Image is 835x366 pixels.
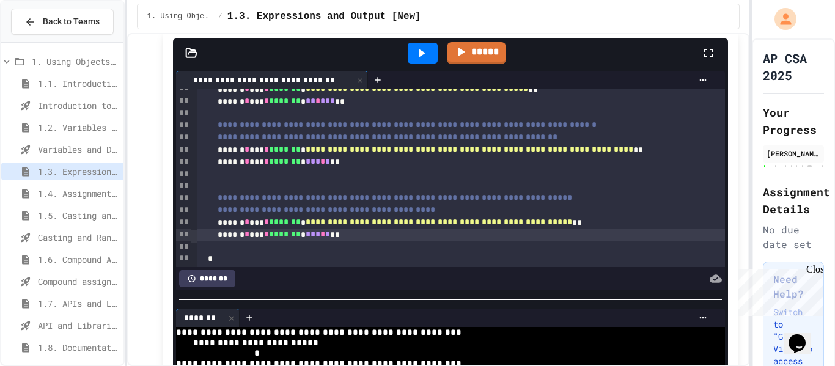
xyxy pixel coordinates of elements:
iframe: chat widget [784,317,823,354]
span: Variables and Data Types - Quiz [38,143,119,156]
span: 1.8. Documentation with Comments and Preconditions [38,341,119,354]
span: / [218,12,223,21]
iframe: chat widget [734,264,823,316]
span: Introduction to Algorithms, Programming, and Compilers [38,99,119,112]
span: 1.2. Variables and Data Types [38,121,119,134]
h1: AP CSA 2025 [763,49,824,84]
span: API and Libraries - Topic 1.7 [38,319,119,332]
span: Compound assignment operators - Quiz [38,275,119,288]
span: Back to Teams [43,15,100,28]
span: 1.3. Expressions and Output [New] [38,165,119,178]
button: Back to Teams [11,9,114,35]
span: 1. Using Objects and Methods [32,55,119,68]
span: 1.6. Compound Assignment Operators [38,253,119,266]
span: 1.5. Casting and Ranges of Values [38,209,119,222]
span: 1.7. APIs and Libraries [38,297,119,310]
span: 1.3. Expressions and Output [New] [227,9,421,24]
span: 1. Using Objects and Methods [147,12,213,21]
div: Chat with us now!Close [5,5,84,78]
div: My Account [762,5,800,33]
span: 1.4. Assignment and Input [38,187,119,200]
span: 1.1. Introduction to Algorithms, Programming, and Compilers [38,77,119,90]
span: Casting and Ranges of variables - Quiz [38,231,119,244]
div: [PERSON_NAME] [767,148,820,159]
h2: Your Progress [763,104,824,138]
div: No due date set [763,222,824,252]
h2: Assignment Details [763,183,824,218]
